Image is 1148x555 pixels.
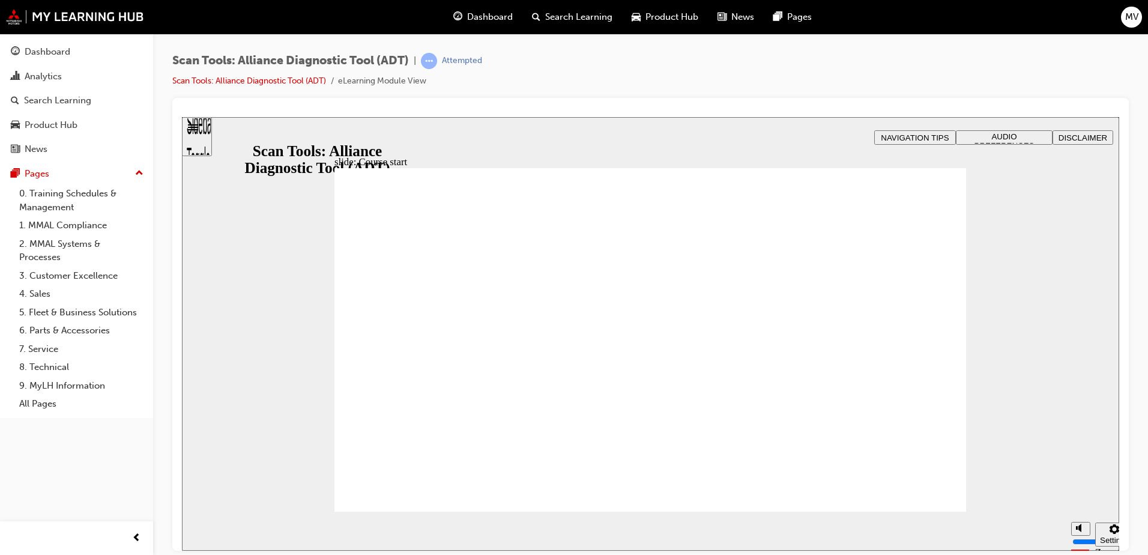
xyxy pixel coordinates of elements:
button: Pages [5,163,148,185]
a: car-iconProduct Hub [622,5,708,29]
button: DISCLAIMER [871,13,931,28]
label: Zoom to fit [913,429,937,465]
input: volume [890,420,968,429]
span: guage-icon [453,10,462,25]
a: Dashboard [5,41,148,63]
button: Settings [913,405,952,429]
span: up-icon [135,166,143,181]
div: miscellaneous controls [883,395,931,434]
span: search-icon [532,10,540,25]
a: search-iconSearch Learning [522,5,622,29]
a: All Pages [14,395,148,413]
a: Scan Tools: Alliance Diagnostic Tool (ADT) [172,76,326,86]
a: 2. MMAL Systems & Processes [14,235,148,267]
span: | [414,54,416,68]
span: AUDIO PREFERENCES [793,15,853,33]
div: News [25,142,47,156]
a: 6. Parts & Accessories [14,321,148,340]
li: eLearning Module View [338,74,426,88]
div: Analytics [25,70,62,83]
span: car-icon [632,10,641,25]
div: Attempted [442,55,482,67]
a: Analytics [5,65,148,88]
a: News [5,138,148,160]
a: 0. Training Schedules & Management [14,184,148,216]
a: Search Learning [5,89,148,112]
div: Search Learning [24,94,91,108]
span: MV [1125,10,1138,24]
span: news-icon [717,10,727,25]
span: chart-icon [11,71,20,82]
button: NAVIGATION TIPS [692,13,774,28]
a: 4. Sales [14,285,148,303]
a: 3. Customer Excellence [14,267,148,285]
span: Search Learning [545,10,612,24]
span: search-icon [11,96,19,106]
span: News [731,10,754,24]
a: news-iconNews [708,5,764,29]
span: pages-icon [773,10,782,25]
span: guage-icon [11,47,20,58]
a: pages-iconPages [764,5,821,29]
span: Pages [787,10,812,24]
span: NAVIGATION TIPS [699,16,767,25]
span: learningRecordVerb_ATTEMPT-icon [421,53,437,69]
a: 1. MMAL Compliance [14,216,148,235]
a: 9. MyLH Information [14,377,148,395]
span: Scan Tools: Alliance Diagnostic Tool (ADT) [172,54,409,68]
div: Product Hub [25,118,77,132]
div: Pages [25,167,49,181]
span: Product Hub [645,10,698,24]
span: prev-icon [132,531,141,546]
span: car-icon [11,120,20,131]
div: Settings [918,419,947,428]
span: Dashboard [467,10,513,24]
img: mmal [6,9,144,25]
div: Dashboard [25,45,70,59]
span: DISCLAIMER [877,16,925,25]
span: news-icon [11,144,20,155]
button: DashboardAnalyticsSearch LearningProduct HubNews [5,38,148,163]
a: Product Hub [5,114,148,136]
button: AUDIO PREFERENCES [774,13,871,28]
button: MV [1121,7,1142,28]
a: 5. Fleet & Business Solutions [14,303,148,322]
button: Mute (Ctrl+Alt+M) [889,405,908,419]
span: pages-icon [11,169,20,180]
a: 8. Technical [14,358,148,377]
a: 7. Service [14,340,148,359]
a: guage-iconDashboard [444,5,522,29]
